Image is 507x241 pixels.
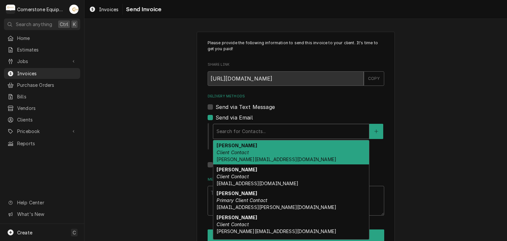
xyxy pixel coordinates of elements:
[4,126,80,137] a: Go to Pricebook
[217,156,336,162] span: [PERSON_NAME][EMAIL_ADDRESS][DOMAIN_NAME]
[4,103,80,114] a: Vendors
[60,21,68,28] span: Ctrl
[124,5,161,14] span: Send Invoice
[369,124,383,139] button: Create New Contact
[4,44,80,55] a: Estimates
[217,143,257,148] strong: [PERSON_NAME]
[208,94,384,99] label: Delivery Methods
[17,199,76,206] span: Help Center
[17,128,67,135] span: Pricebook
[208,40,384,216] div: Invoice Send Form
[374,129,378,134] svg: Create New Contact
[217,150,249,155] em: Client Contact
[208,177,384,216] div: Message to Client
[17,93,77,100] span: Bills
[4,80,80,90] a: Purchase Orders
[217,215,257,220] strong: [PERSON_NAME]
[208,62,384,67] label: Share Link
[208,62,384,86] div: Share Link
[217,204,336,210] span: [EMAIL_ADDRESS][PERSON_NAME][DOMAIN_NAME]
[217,222,249,227] em: Client Contact
[4,91,80,102] a: Bills
[4,197,80,208] a: Go to Help Center
[17,35,77,42] span: Home
[216,114,253,121] label: Send via Email
[73,21,76,28] span: K
[69,5,79,14] div: AB
[217,181,298,186] span: [EMAIL_ADDRESS][DOMAIN_NAME]
[217,174,249,179] em: Client Contact
[217,228,336,234] span: [PERSON_NAME][EMAIL_ADDRESS][DOMAIN_NAME]
[4,56,80,67] a: Go to Jobs
[17,46,77,53] span: Estimates
[17,105,77,112] span: Vendors
[73,229,76,236] span: C
[217,197,267,203] em: Primary Client Contact
[208,177,384,182] label: Message to Client
[17,58,67,65] span: Jobs
[16,21,52,28] span: Search anything
[217,190,257,196] strong: [PERSON_NAME]
[4,114,80,125] a: Clients
[6,5,15,14] div: Cornerstone Equipment Repair, LLC's Avatar
[364,71,384,86] button: COPY
[4,18,80,30] button: Search anythingCtrlK
[216,103,275,111] label: Send via Text Message
[99,6,118,13] span: Invoices
[17,140,77,147] span: Reports
[17,116,77,123] span: Clients
[17,6,66,13] div: Cornerstone Equipment Repair, LLC
[4,33,80,44] a: Home
[17,230,32,235] span: Create
[86,4,121,15] a: Invoices
[17,211,76,218] span: What's New
[17,82,77,88] span: Purchase Orders
[217,167,257,172] strong: [PERSON_NAME]
[4,68,80,79] a: Invoices
[69,5,79,14] div: Andrew Buigues's Avatar
[17,70,77,77] span: Invoices
[4,209,80,220] a: Go to What's New
[6,5,15,14] div: C
[208,40,384,52] p: Please provide the following information to send this invoice to your client. It's time to get yo...
[4,138,80,149] a: Reports
[208,94,384,169] div: Delivery Methods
